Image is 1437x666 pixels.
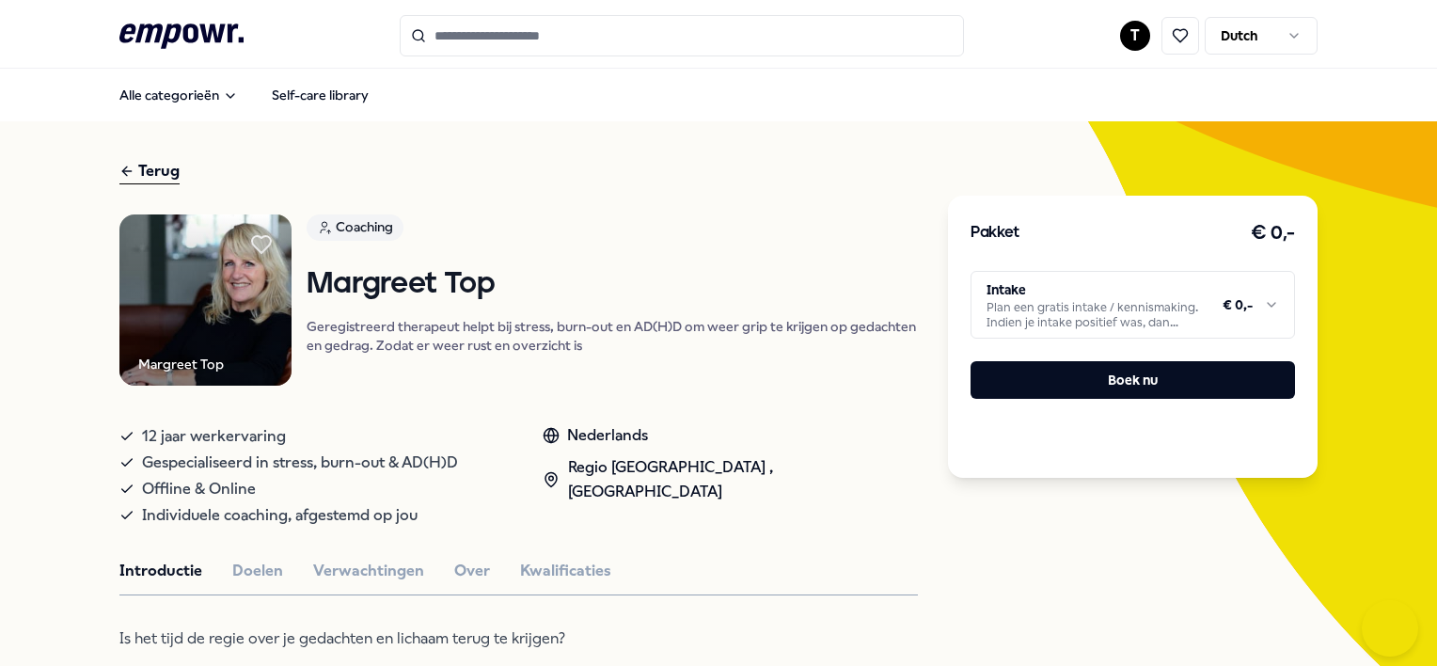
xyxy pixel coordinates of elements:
div: Terug [119,159,180,184]
span: 12 jaar werkervaring [142,423,286,450]
button: Alle categorieën [104,76,253,114]
p: Geregistreerd therapeut helpt bij stress, burn-out en AD(H)D om weer grip te krijgen op gedachten... [307,317,918,355]
button: Kwalificaties [520,559,611,583]
iframe: Help Scout Beacon - Open [1362,600,1418,657]
div: Regio [GEOGRAPHIC_DATA] , [GEOGRAPHIC_DATA] [543,455,918,503]
button: Introductie [119,559,202,583]
button: Over [454,559,490,583]
a: Coaching [307,214,918,247]
h1: Margreet Top [307,268,918,301]
button: Boek nu [971,361,1294,399]
div: Margreet Top [138,354,224,374]
button: T [1120,21,1150,51]
span: Individuele coaching, afgestemd op jou [142,502,418,529]
img: Product Image [119,214,292,387]
button: Doelen [232,559,283,583]
nav: Main [104,76,384,114]
p: Is het tijd de regie over je gedachten en lichaam terug te krijgen? [119,626,731,652]
h3: € 0,- [1251,218,1295,248]
div: Coaching [307,214,403,241]
button: Verwachtingen [313,559,424,583]
input: Search for products, categories or subcategories [400,15,964,56]
span: Gespecialiseerd in stress, burn-out & AD(H)D [142,450,458,476]
div: Nederlands [543,423,918,448]
span: Offline & Online [142,476,256,502]
h3: Pakket [971,221,1019,246]
a: Self-care library [257,76,384,114]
